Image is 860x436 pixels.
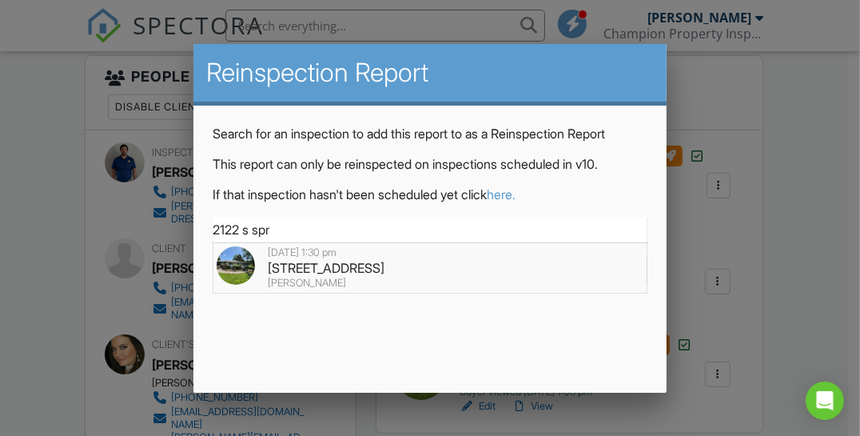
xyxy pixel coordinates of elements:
[217,277,643,290] div: [PERSON_NAME]
[487,186,516,202] a: here.
[217,246,643,259] div: [DATE] 1:30 pm
[806,382,844,420] div: Open Intercom Messenger
[213,155,647,173] p: This report can only be reinspected on inspections scheduled in v10.
[217,246,255,285] img: 9091937%2Fcover_photos%2FyGBUOTujHOdx7LnKi713%2Foriginal.9091937-1753294841068
[217,259,643,277] div: [STREET_ADDRESS]
[206,57,654,89] h2: Reinspection Report
[213,125,647,142] p: Search for an inspection to add this report to as a Reinspection Report
[213,217,647,243] input: Search for an address, buyer, or agent
[213,186,647,203] p: If that inspection hasn't been scheduled yet click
